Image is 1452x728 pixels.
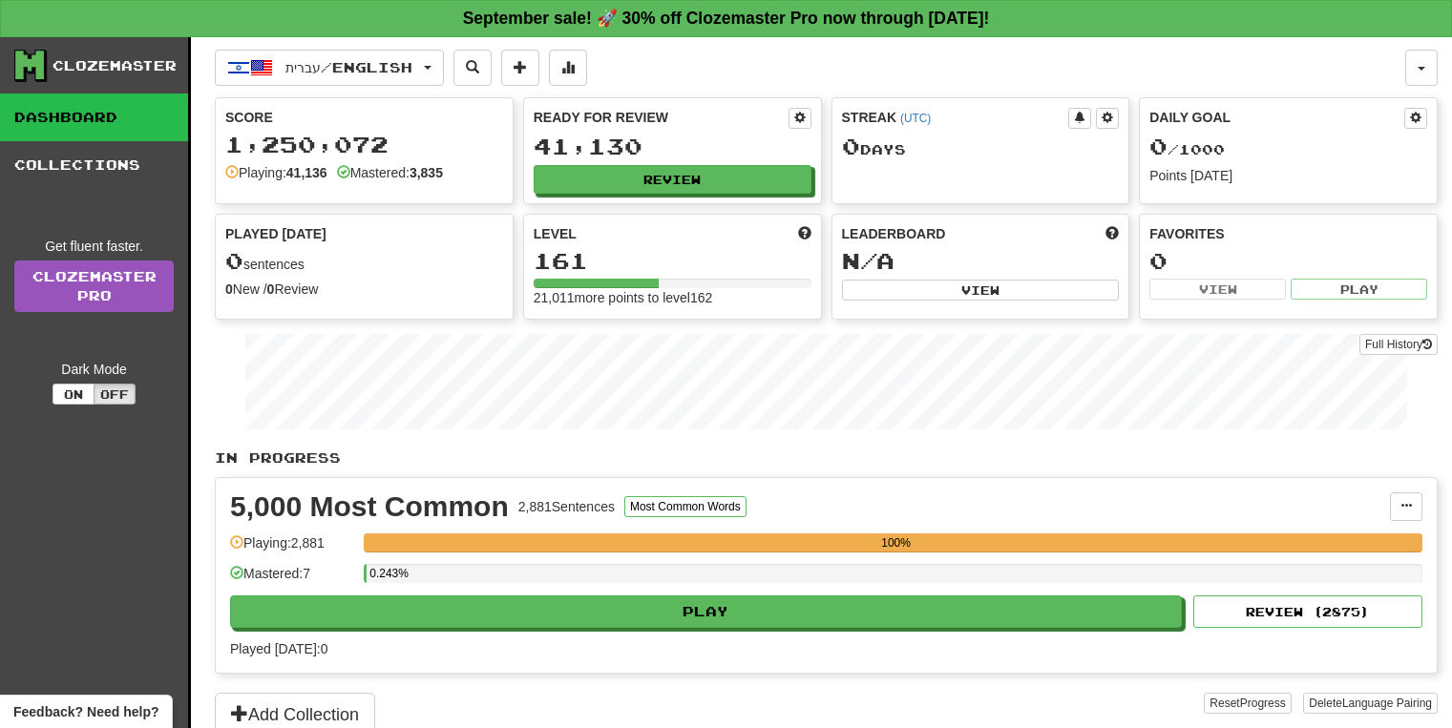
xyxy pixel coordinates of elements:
div: Ready for Review [534,108,789,127]
button: Add sentence to collection [501,50,539,86]
button: More stats [549,50,587,86]
span: Played [DATE]: 0 [230,641,327,656]
a: ClozemasterPro [14,260,174,312]
div: New / Review [225,280,503,299]
span: / 1000 [1149,141,1225,157]
button: Off [94,384,136,405]
span: Progress [1240,697,1286,710]
button: View [1149,279,1286,300]
span: 0 [842,133,860,159]
div: sentences [225,249,503,274]
div: Clozemaster [53,56,177,75]
div: 2,881 Sentences [518,497,615,516]
span: This week in points, UTC [1105,224,1119,243]
span: Open feedback widget [13,702,158,721]
div: Dark Mode [14,360,174,379]
span: 0 [225,247,243,274]
span: Leaderboard [842,224,946,243]
button: On [53,384,95,405]
span: Level [534,224,577,243]
button: Play [1291,279,1427,300]
div: Playing: 2,881 [230,533,354,565]
div: 41,130 [534,135,811,158]
div: 5,000 Most Common [230,492,509,521]
strong: 41,136 [286,165,327,180]
button: Play [230,595,1182,628]
div: Mastered: [337,163,443,182]
p: In Progress [215,448,1438,468]
button: Review [534,165,811,194]
button: View [842,280,1120,301]
div: Day s [842,135,1120,159]
button: עברית/English [215,50,444,86]
div: Get fluent faster. [14,237,174,256]
button: Search sentences [453,50,492,86]
div: Points [DATE] [1149,166,1427,185]
button: Review (2875) [1193,595,1422,628]
div: 161 [534,249,811,273]
span: 0 [1149,133,1168,159]
strong: 0 [267,281,275,297]
strong: 0 [225,281,233,297]
strong: September sale! 🚀 30% off Clozemaster Pro now through [DATE]! [463,9,990,28]
span: Played [DATE] [225,224,326,243]
button: ResetProgress [1204,693,1291,714]
span: Language Pairing [1342,697,1432,710]
div: Daily Goal [1149,108,1404,129]
span: N/A [842,247,894,274]
span: עברית / English [285,59,412,75]
strong: 3,835 [410,165,443,180]
div: 100% [369,533,1422,552]
div: 21,011 more points to level 162 [534,288,811,307]
div: Streak [842,108,1069,127]
div: Favorites [1149,224,1427,243]
div: 0 [1149,249,1427,273]
a: (UTC) [900,112,931,125]
div: 1,250,072 [225,133,503,156]
span: Score more points to level up [798,224,811,243]
button: Full History [1359,334,1438,355]
div: Score [225,108,503,127]
button: DeleteLanguage Pairing [1303,693,1438,714]
button: Most Common Words [624,496,747,517]
div: Playing: [225,163,327,182]
div: Mastered: 7 [230,564,354,595]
